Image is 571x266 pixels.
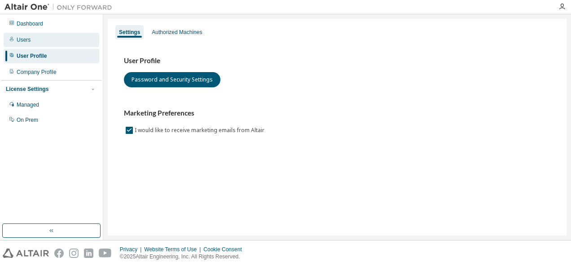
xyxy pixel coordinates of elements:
div: Company Profile [17,69,57,76]
div: Managed [17,101,39,108]
div: Authorized Machines [152,29,202,36]
div: Privacy [120,246,144,253]
div: Website Terms of Use [144,246,203,253]
h3: User Profile [124,56,550,65]
div: Users [17,36,31,43]
img: linkedin.svg [84,249,93,258]
h3: Marketing Preferences [124,109,550,118]
p: © 2025 Altair Engineering, Inc. All Rights Reserved. [120,253,247,261]
img: Altair One [4,3,117,12]
div: User Profile [17,52,47,60]
div: On Prem [17,116,38,124]
img: facebook.svg [54,249,64,258]
div: Dashboard [17,20,43,27]
div: License Settings [6,86,48,93]
div: Cookie Consent [203,246,247,253]
img: instagram.svg [69,249,79,258]
label: I would like to receive marketing emails from Altair [135,125,266,136]
img: youtube.svg [99,249,112,258]
div: Settings [119,29,140,36]
img: altair_logo.svg [3,249,49,258]
button: Password and Security Settings [124,72,220,87]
